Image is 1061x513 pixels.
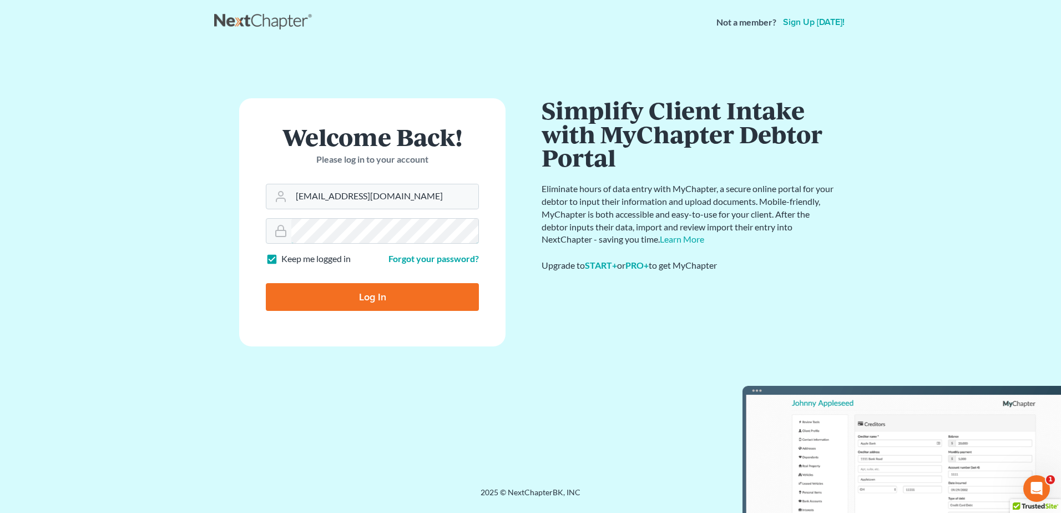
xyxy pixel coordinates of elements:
div: Upgrade to or to get MyChapter [542,259,836,272]
a: START+ [585,260,617,270]
input: Log In [266,283,479,311]
div: 2025 © NextChapterBK, INC [214,487,847,507]
label: Keep me logged in [281,253,351,265]
h1: Simplify Client Intake with MyChapter Debtor Portal [542,98,836,169]
p: Please log in to your account [266,153,479,166]
iframe: Intercom live chat [1023,475,1050,502]
strong: Not a member? [716,16,776,29]
a: Learn More [660,234,704,244]
h1: Welcome Back! [266,125,479,149]
span: 1 [1046,475,1055,484]
p: Eliminate hours of data entry with MyChapter, a secure online portal for your debtor to input the... [542,183,836,246]
input: Email Address [291,184,478,209]
a: Sign up [DATE]! [781,18,847,27]
a: PRO+ [625,260,649,270]
a: Forgot your password? [388,253,479,264]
